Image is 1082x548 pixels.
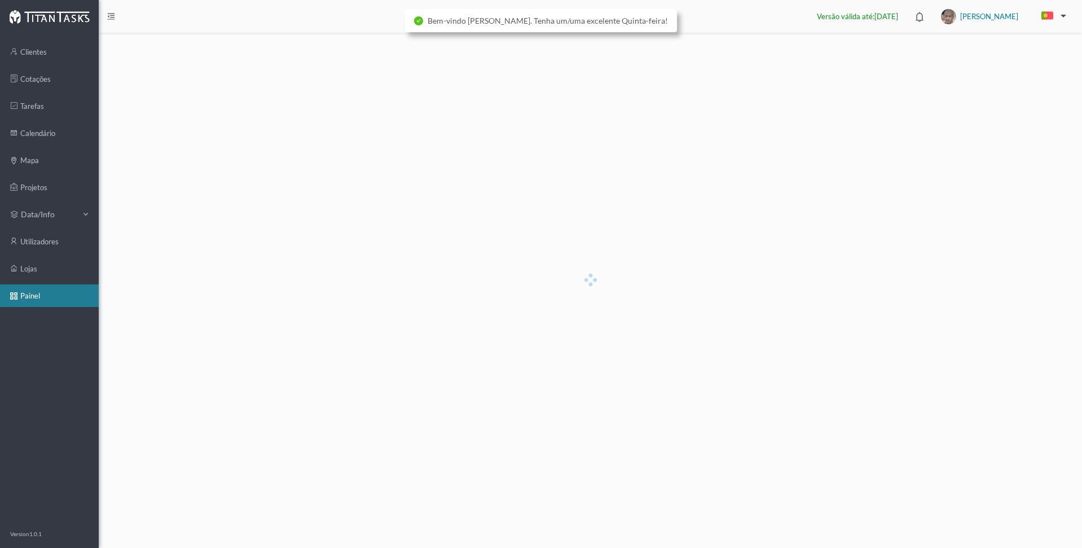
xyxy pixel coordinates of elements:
p: Version 1.0.1 [10,530,42,538]
i: icon: check-circle [414,16,423,25]
i: icon: menu-fold [107,12,115,20]
span: data/info [21,209,77,220]
button: PT [1032,7,1071,25]
span: Bem-vindo [PERSON_NAME]. Tenha um/uma excelente Quinta-feira! [428,16,668,25]
i: icon: bell [912,10,927,24]
img: Logo [9,10,90,24]
img: txTsP8FTIqgEhwJwtkAAAAASUVORK5CYII= [941,9,956,24]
